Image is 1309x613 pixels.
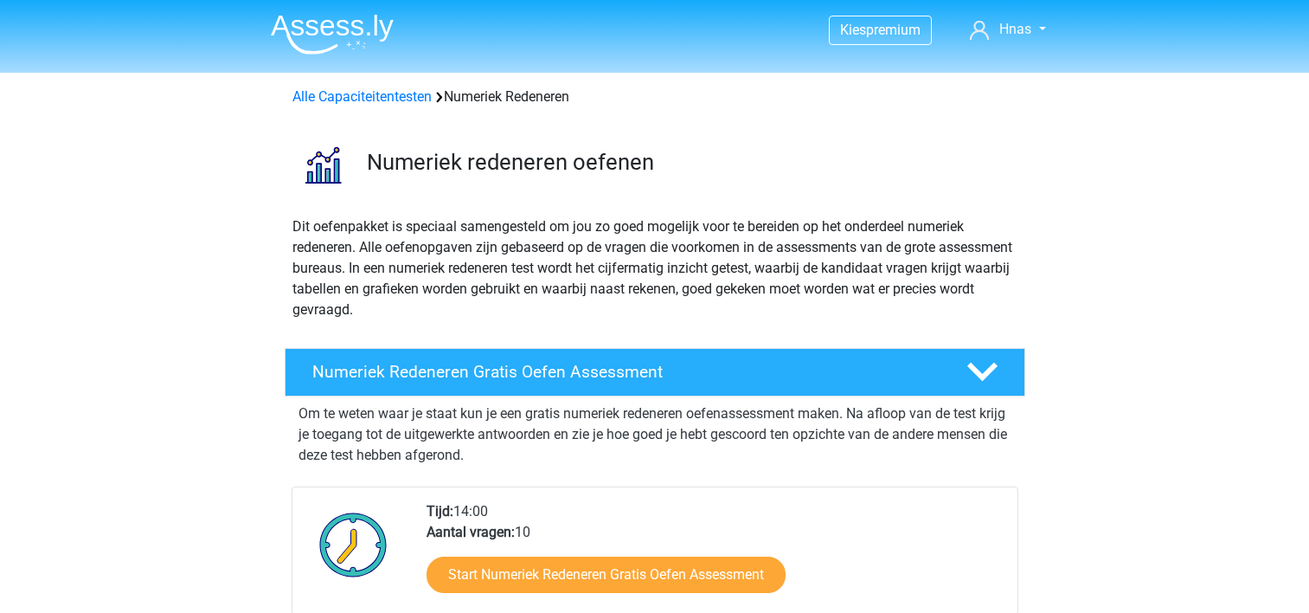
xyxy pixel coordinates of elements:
[367,149,1011,176] h3: Numeriek redeneren oefenen
[271,14,394,55] img: Assessly
[427,503,453,519] b: Tijd:
[866,22,921,38] span: premium
[840,22,866,38] span: Kies
[278,348,1032,397] a: Numeriek Redeneren Gratis Oefen Assessment
[312,362,939,382] h4: Numeriek Redeneren Gratis Oefen Assessment
[427,557,786,593] a: Start Numeriek Redeneren Gratis Oefen Assessment
[286,87,1024,107] div: Numeriek Redeneren
[830,18,931,42] a: Kiespremium
[292,88,432,105] a: Alle Capaciteitentesten
[999,21,1031,37] span: Hnas
[298,403,1011,466] p: Om te weten waar je staat kun je een gratis numeriek redeneren oefenassessment maken. Na afloop v...
[963,19,1052,40] a: Hnas
[427,524,515,540] b: Aantal vragen:
[286,128,359,202] img: numeriek redeneren
[310,501,397,588] img: Klok
[292,216,1017,320] p: Dit oefenpakket is speciaal samengesteld om jou zo goed mogelijk voor te bereiden op het onderdee...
